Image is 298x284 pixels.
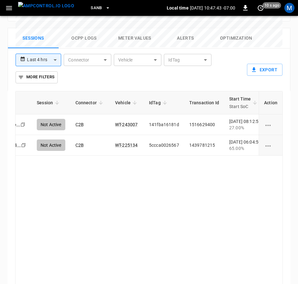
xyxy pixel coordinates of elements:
div: charging session options [264,142,277,148]
button: SanB [88,2,113,14]
span: Connector [75,99,105,106]
div: Last 4 hrs [27,54,61,66]
span: Start TimeStart SoC [229,95,259,110]
p: [DATE] 10:47:43 -07:00 [190,5,235,11]
button: More Filters [16,71,58,83]
div: Start Time [229,95,251,110]
th: Action [259,91,282,114]
button: Optimization [211,28,262,48]
button: Alerts [160,28,211,48]
span: SanB [91,4,102,12]
div: charging session options [264,121,277,128]
button: Meter Values [109,28,160,48]
div: profile-icon [284,3,295,13]
button: set refresh interval [256,3,266,13]
img: ampcontrol.io logo [18,2,74,10]
th: Transaction Id [184,91,224,114]
span: Vehicle [115,99,139,106]
button: Export [247,64,282,76]
span: 10 s ago [262,2,281,9]
th: ID [2,91,32,114]
button: Ocpp logs [59,28,109,48]
p: Start SoC [229,103,251,110]
span: IdTag [149,99,169,106]
button: Sessions [8,28,59,48]
span: Session [37,99,61,106]
p: Local time [167,5,189,11]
